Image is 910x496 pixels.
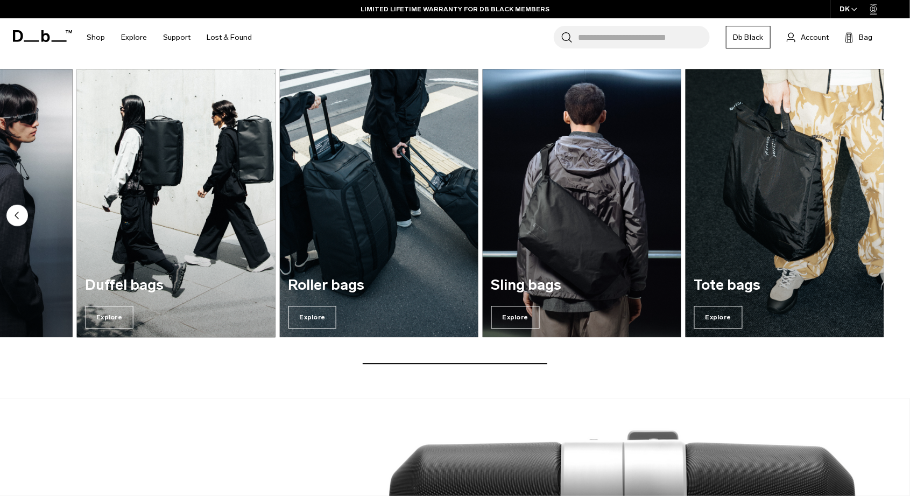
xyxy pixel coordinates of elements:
span: Bag [859,32,872,43]
a: LIMITED LIFETIME WARRANTY FOR DB BLACK MEMBERS [361,4,549,14]
span: Explore [288,306,336,329]
button: Bag [845,31,872,44]
div: 7 / 7 [686,69,884,337]
a: Shop [87,18,105,57]
a: Duffel bags Explore [76,69,275,337]
a: Account [787,31,829,44]
a: Support [163,18,191,57]
span: Account [801,32,829,43]
span: Explore [85,306,133,329]
div: 4 / 7 [76,69,275,337]
a: Roller bags Explore [279,69,478,337]
a: Tote bags Explore [686,69,884,337]
div: 5 / 7 [279,69,478,337]
nav: Main Navigation [79,18,260,57]
h3: Duffel bags [85,277,266,294]
span: Explore [491,306,540,329]
button: Previous slide [6,205,28,228]
a: Db Black [726,26,771,48]
a: Explore [121,18,147,57]
a: Lost & Found [207,18,252,57]
div: 6 / 7 [483,69,681,337]
a: Sling bags Explore [483,69,681,337]
h3: Tote bags [694,277,876,294]
h3: Sling bags [491,277,673,294]
span: Explore [694,306,743,329]
h3: Roller bags [288,277,469,294]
